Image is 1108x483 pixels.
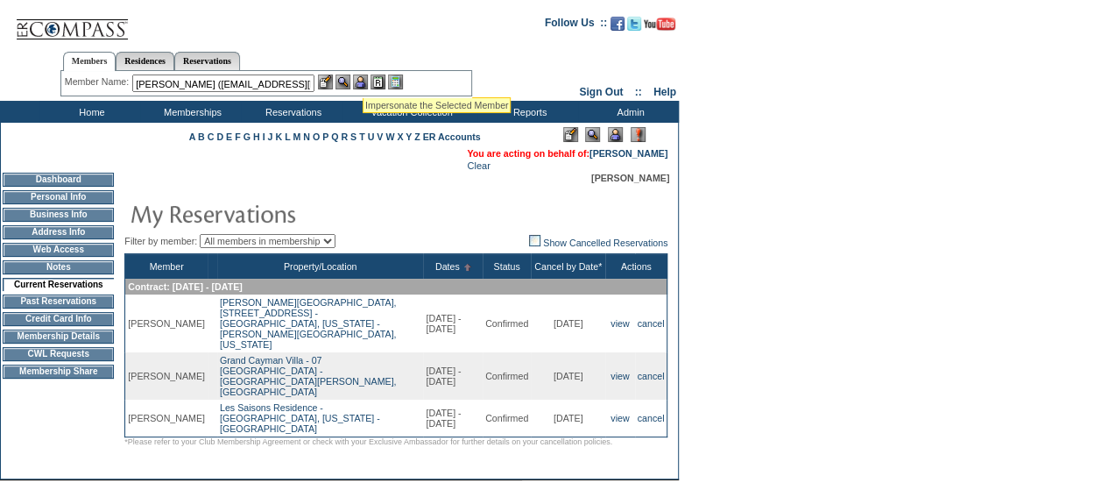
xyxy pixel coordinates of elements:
[579,86,623,98] a: Sign Out
[3,243,114,257] td: Web Access
[585,127,600,142] img: View Mode
[293,131,300,142] a: M
[638,413,665,423] a: cancel
[130,195,480,231] img: pgTtlMyReservations.gif
[350,131,356,142] a: S
[638,318,665,329] a: cancel
[483,352,531,400] td: Confirmed
[359,131,365,142] a: T
[435,261,460,272] a: Dates
[322,131,328,142] a: P
[467,148,667,159] span: You are acting on behalf of:
[610,371,629,381] a: view
[653,86,676,98] a: Help
[353,75,368,89] img: Impersonate
[605,254,667,280] th: Actions
[220,297,397,350] a: [PERSON_NAME][GEOGRAPHIC_DATA], [STREET_ADDRESS] -[GEOGRAPHIC_DATA], [US_STATE] - [PERSON_NAME][G...
[303,131,310,142] a: N
[385,131,394,142] a: W
[545,15,607,36] td: Follow Us ::
[3,173,114,187] td: Dashboard
[406,131,412,142] a: Y
[423,131,481,142] a: ER Accounts
[15,4,129,40] img: Compass Home
[125,295,208,352] td: [PERSON_NAME]
[3,295,114,309] td: Past Reservations
[275,131,282,142] a: K
[414,131,420,142] a: Z
[198,131,205,142] a: B
[493,261,519,272] a: Status
[638,371,665,381] a: cancel
[3,225,114,239] td: Address Info
[644,22,675,32] a: Subscribe to our YouTube Channel
[627,17,641,31] img: Follow us on Twitter
[631,127,646,142] img: Log Concern/Member Elevation
[124,437,612,446] span: *Please refer to your Club Membership Agreement or check with your Exclusive Ambassador for furth...
[644,18,675,31] img: Subscribe to our YouTube Channel
[610,318,629,329] a: view
[124,236,197,246] span: Filter by member:
[460,264,471,271] img: Ascending
[589,148,667,159] a: [PERSON_NAME]
[423,400,483,437] td: [DATE] - [DATE]
[313,131,320,142] a: O
[531,400,605,437] td: [DATE]
[531,295,605,352] td: [DATE]
[267,131,272,142] a: J
[371,75,385,89] img: Reservations
[467,160,490,171] a: Clear
[125,352,208,400] td: [PERSON_NAME]
[140,101,241,123] td: Memberships
[220,355,397,397] a: Grand Cayman Villa - 07[GEOGRAPHIC_DATA] - [GEOGRAPHIC_DATA][PERSON_NAME], [GEOGRAPHIC_DATA]
[368,131,375,142] a: U
[189,131,195,142] a: A
[563,127,578,142] img: Edit Mode
[335,75,350,89] img: View
[578,101,679,123] td: Admin
[3,312,114,326] td: Credit Card Info
[529,235,540,246] img: chk_off.JPG
[477,101,578,123] td: Reports
[235,131,241,142] a: F
[610,413,629,423] a: view
[610,22,625,32] a: Become our fan on Facebook
[377,131,383,142] a: V
[253,131,260,142] a: H
[65,75,132,89] div: Member Name:
[220,402,380,434] a: Les Saisons Residence -[GEOGRAPHIC_DATA], [US_STATE] - [GEOGRAPHIC_DATA]
[534,261,602,272] a: Cancel by Date*
[150,261,184,272] a: Member
[284,261,357,272] a: Property/Location
[529,238,667,248] a: Show Cancelled Reservations
[397,131,403,142] a: X
[318,75,333,89] img: b_edit.gif
[483,400,531,437] td: Confirmed
[423,352,483,400] td: [DATE] - [DATE]
[3,365,114,379] td: Membership Share
[3,208,114,222] td: Business Info
[116,52,174,70] a: Residences
[610,17,625,31] img: Become our fan on Facebook
[608,127,623,142] img: Impersonate
[241,101,342,123] td: Reservations
[63,52,116,71] a: Members
[226,131,232,142] a: E
[3,278,114,291] td: Current Reservations
[3,347,114,361] td: CWL Requests
[365,100,508,110] div: Impersonate the Selected Member
[3,260,114,274] td: Notes
[3,330,114,344] td: Membership Details
[423,295,483,352] td: [DATE] - [DATE]
[285,131,290,142] a: L
[591,173,669,183] span: [PERSON_NAME]
[128,281,242,292] span: Contract: [DATE] - [DATE]
[208,131,215,142] a: C
[39,101,140,123] td: Home
[125,400,208,437] td: [PERSON_NAME]
[243,131,251,142] a: G
[342,101,477,123] td: Vacation Collection
[627,22,641,32] a: Follow us on Twitter
[635,86,642,98] span: ::
[331,131,338,142] a: Q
